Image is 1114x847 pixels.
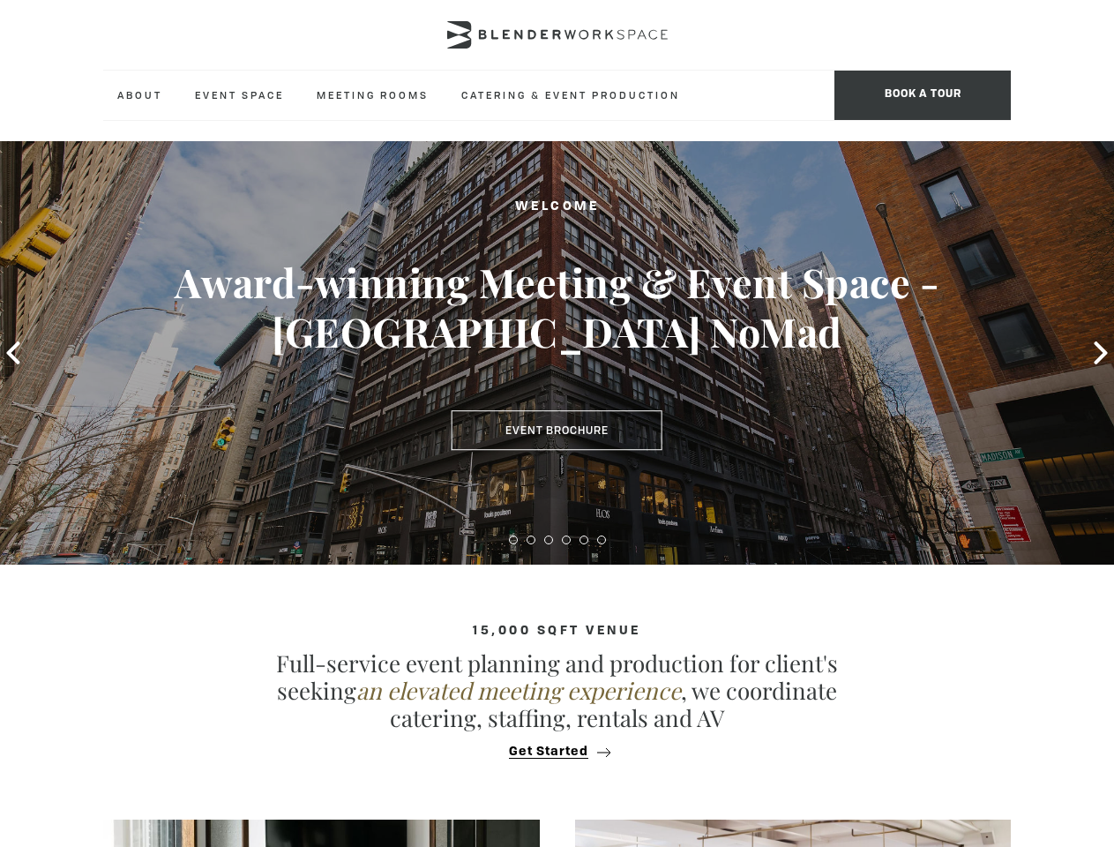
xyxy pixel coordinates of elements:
[356,675,681,706] em: an elevated meeting experience
[303,71,443,119] a: Meeting Rooms
[834,71,1011,120] span: Book a tour
[56,196,1058,218] h2: Welcome
[452,410,662,451] a: Event Brochure
[181,71,298,119] a: Event Space
[103,624,1011,638] h4: 15,000 sqft venue
[504,744,610,760] button: Get Started
[56,258,1058,356] h3: Award-winning Meeting & Event Space - [GEOGRAPHIC_DATA] NoMad
[103,71,176,119] a: About
[509,746,588,759] span: Get Started
[447,71,694,119] a: Catering & Event Production
[249,649,866,732] p: Full-service event planning and production for client's seeking , we coordinate catering, staffin...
